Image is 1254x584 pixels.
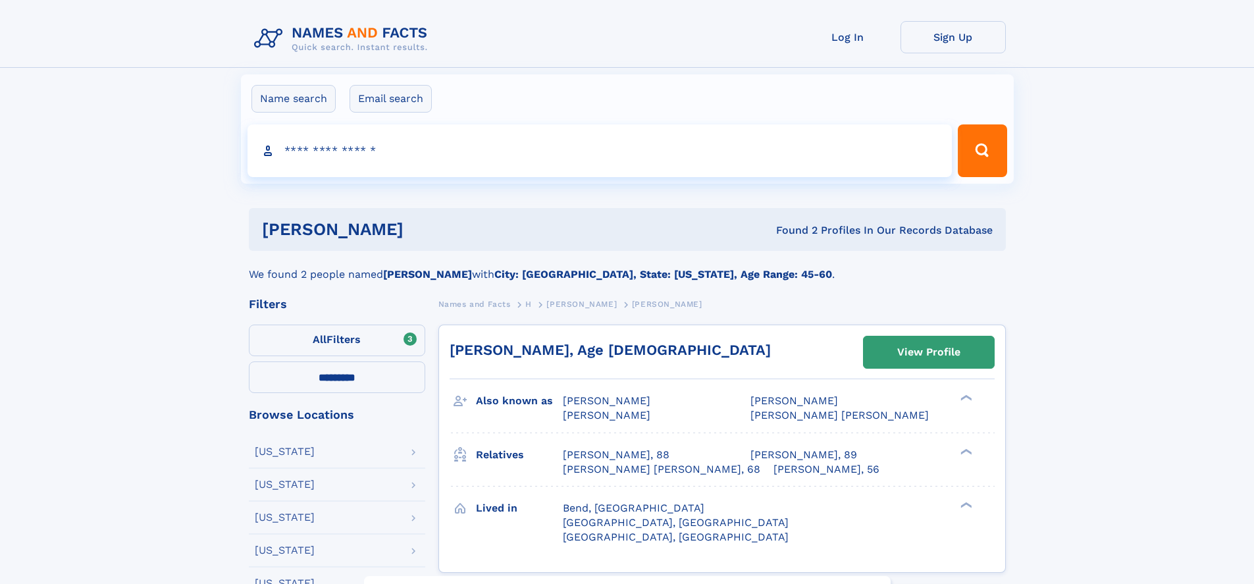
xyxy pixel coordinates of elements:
span: [PERSON_NAME] [563,409,650,421]
div: [US_STATE] [255,446,315,457]
div: ❯ [957,500,973,509]
span: [PERSON_NAME] [563,394,650,407]
b: City: [GEOGRAPHIC_DATA], State: [US_STATE], Age Range: 45-60 [494,268,832,280]
div: [US_STATE] [255,479,315,490]
span: [PERSON_NAME] [546,300,617,309]
a: View Profile [864,336,994,368]
h3: Relatives [476,444,563,466]
a: [PERSON_NAME], Age [DEMOGRAPHIC_DATA] [450,342,771,358]
span: H [525,300,532,309]
label: Filters [249,325,425,356]
span: [PERSON_NAME] [632,300,702,309]
a: Names and Facts [438,296,511,312]
div: Found 2 Profiles In Our Records Database [590,223,993,238]
img: Logo Names and Facts [249,21,438,57]
a: Sign Up [901,21,1006,53]
div: [US_STATE] [255,512,315,523]
a: H [525,296,532,312]
h3: Lived in [476,497,563,519]
label: Name search [251,85,336,113]
a: [PERSON_NAME], 89 [750,448,857,462]
h3: Also known as [476,390,563,412]
a: [PERSON_NAME] [PERSON_NAME], 68 [563,462,760,477]
a: [PERSON_NAME], 88 [563,448,669,462]
input: search input [248,124,953,177]
span: [GEOGRAPHIC_DATA], [GEOGRAPHIC_DATA] [563,516,789,529]
span: [GEOGRAPHIC_DATA], [GEOGRAPHIC_DATA] [563,531,789,543]
div: View Profile [897,337,960,367]
span: [PERSON_NAME] [PERSON_NAME] [750,409,929,421]
div: Filters [249,298,425,310]
a: Log In [795,21,901,53]
button: Search Button [958,124,1006,177]
span: [PERSON_NAME] [750,394,838,407]
div: ❯ [957,447,973,456]
span: All [313,333,327,346]
span: Bend, [GEOGRAPHIC_DATA] [563,502,704,514]
a: [PERSON_NAME], 56 [773,462,879,477]
label: Email search [350,85,432,113]
div: [US_STATE] [255,545,315,556]
a: [PERSON_NAME] [546,296,617,312]
h1: [PERSON_NAME] [262,221,590,238]
div: We found 2 people named with . [249,251,1006,282]
b: [PERSON_NAME] [383,268,472,280]
div: ❯ [957,394,973,402]
div: Browse Locations [249,409,425,421]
